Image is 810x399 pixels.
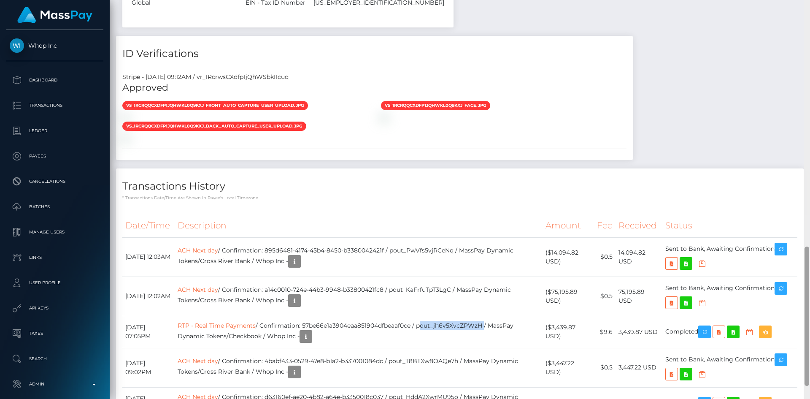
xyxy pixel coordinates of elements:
[6,272,103,293] a: User Profile
[122,101,308,110] span: vs_1RcrqQCXdfp1jQhWkL0q9kXj_front_auto_capture_user_upload.jpg
[10,327,100,340] p: Taxes
[616,316,662,348] td: 3,439.87 USD
[10,302,100,315] p: API Keys
[6,120,103,141] a: Ledger
[175,237,543,277] td: / Confirmation: 895d6481-4174-45b4-8450-b3380042421f / pout_PwVfs5vjRCeNq / MassPay Dynamic Token...
[116,73,633,81] div: Stripe - [DATE] 09:12AM / vr_1RcrwsCXdfp1jQhWSbkI1cuq
[543,316,594,348] td: ($3,439.87 USD)
[178,286,218,293] a: ACH Next day
[122,316,175,348] td: [DATE] 07:05PM
[10,353,100,365] p: Search
[594,277,616,316] td: $0.5
[122,122,306,131] span: vs_1RcrqQCXdfp1jQhWkL0q9kXj_back_auto_capture_user_upload.jpg
[6,196,103,217] a: Batches
[662,316,797,348] td: Completed
[122,114,129,121] img: vr_1RcrwsCXdfp1jQhWSbkI1cuqfile_1RcruvCXdfp1jQhWNDOiQzOh
[616,237,662,277] td: 14,094.82 USD
[381,101,490,110] span: vs_1RcrqQCXdfp1jQhWkL0q9kXj_face.jpg
[10,226,100,239] p: Manage Users
[10,175,100,188] p: Cancellations
[122,195,797,201] p: * Transactions date/time are shown in payee's local timezone
[10,251,100,264] p: Links
[616,277,662,316] td: 75,195.89 USD
[10,125,100,137] p: Ledger
[10,277,100,289] p: User Profile
[594,237,616,277] td: $0.5
[122,277,175,316] td: [DATE] 12:02AM
[122,237,175,277] td: [DATE] 12:03AM
[175,214,543,237] th: Description
[178,247,218,254] a: ACH Next day
[10,99,100,112] p: Transactions
[6,95,103,116] a: Transactions
[543,214,594,237] th: Amount
[6,247,103,268] a: Links
[662,277,797,316] td: Sent to Bank, Awaiting Confirmation
[122,179,797,194] h4: Transactions History
[122,81,626,95] h5: Approved
[122,214,175,237] th: Date/Time
[10,201,100,213] p: Batches
[6,222,103,243] a: Manage Users
[122,46,626,61] h4: ID Verifications
[10,150,100,163] p: Payees
[616,214,662,237] th: Received
[543,237,594,277] td: ($14,094.82 USD)
[175,316,543,348] td: / Confirmation: 57be66e1a3904eaa851904dfbeaaf0ce / pout_jh6v5XvcZPWzH / MassPay Dynamic Tokens/Ch...
[175,277,543,316] td: / Confirmation: a14c0010-724e-44b3-9948-b33800421fc8 / pout_KaFrfuTpT3LgC / MassPay Dynamic Token...
[6,42,103,49] span: Whop Inc
[662,214,797,237] th: Status
[594,316,616,348] td: $9.6
[594,214,616,237] th: Fee
[616,348,662,387] td: 3,447.22 USD
[17,7,92,23] img: MassPay Logo
[662,237,797,277] td: Sent to Bank, Awaiting Confirmation
[6,323,103,344] a: Taxes
[10,378,100,391] p: Admin
[178,322,256,329] a: RTP - Real Time Payments
[122,348,175,387] td: [DATE] 09:02PM
[6,146,103,167] a: Payees
[178,357,218,365] a: ACH Next day
[122,135,129,141] img: vr_1RcrwsCXdfp1jQhWSbkI1cuqfile_1RcrwGCXdfp1jQhWRgBl8uaC
[6,298,103,319] a: API Keys
[662,348,797,387] td: Sent to Bank, Awaiting Confirmation
[175,348,543,387] td: / Confirmation: 4babf433-0529-47e8-b1a2-b337001084dc / pout_T8BTXw8OAQe7h / MassPay Dynamic Token...
[6,348,103,369] a: Search
[10,74,100,87] p: Dashboard
[381,114,388,121] img: vr_1RcrwsCXdfp1jQhWSbkI1cuqfile_1RcrwlCXdfp1jQhWudzz1tRt
[6,70,103,91] a: Dashboard
[10,38,24,53] img: Whop Inc
[594,348,616,387] td: $0.5
[543,348,594,387] td: ($3,447.22 USD)
[543,277,594,316] td: ($75,195.89 USD)
[6,171,103,192] a: Cancellations
[6,374,103,395] a: Admin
